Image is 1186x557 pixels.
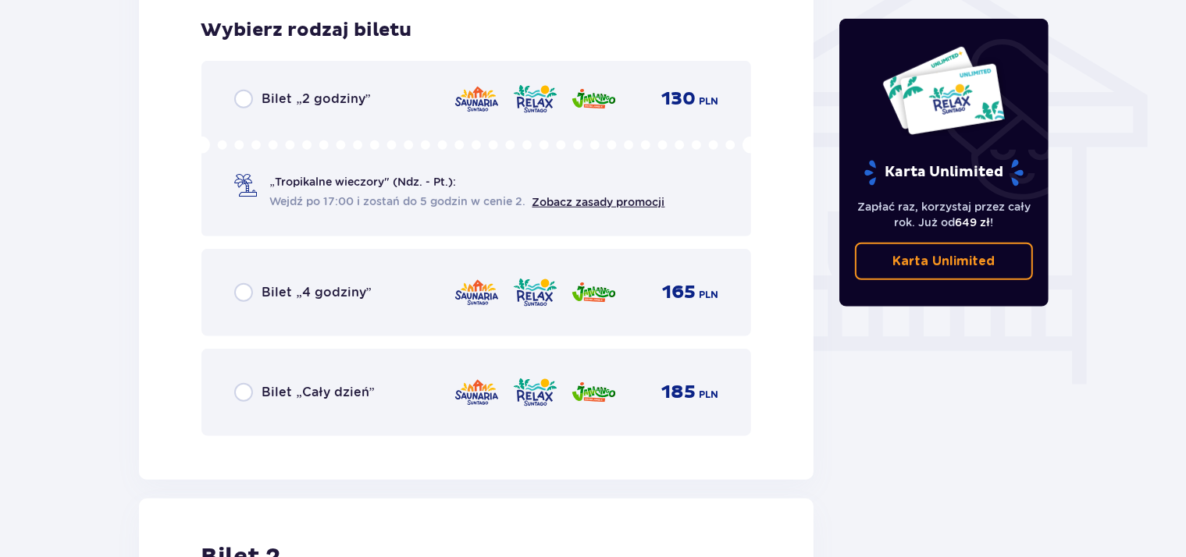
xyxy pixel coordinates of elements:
img: zone logo [454,376,500,409]
img: zone logo [454,83,500,115]
p: 185 [661,381,696,404]
span: 649 zł [955,216,990,229]
img: zone logo [571,276,617,309]
img: zone logo [512,83,558,115]
p: PLN [699,388,718,402]
span: Wejdź po 17:00 i zostań do 5 godzin w cenie 2. [270,193,526,209]
p: Karta Unlimited [863,159,1025,186]
a: Zobacz zasady promocji [532,196,665,208]
p: „Tropikalne wieczory" (Ndz. - Pt.): [270,174,456,190]
p: PLN [699,288,718,302]
p: PLN [699,94,718,108]
img: zone logo [571,83,617,115]
p: 130 [661,87,696,111]
img: zone logo [454,276,500,309]
p: Bilet „2 godziny” [262,90,371,108]
p: Bilet „Cały dzień” [262,384,375,401]
p: 165 [662,281,696,304]
p: Zapłać raz, korzystaj przez cały rok. Już od ! [855,199,1033,230]
img: zone logo [512,376,558,409]
img: zone logo [512,276,558,309]
p: Wybierz rodzaj biletu [201,19,412,42]
a: Karta Unlimited [855,243,1033,280]
p: Karta Unlimited [892,253,995,270]
img: zone logo [571,376,617,409]
p: Bilet „4 godziny” [262,284,372,301]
